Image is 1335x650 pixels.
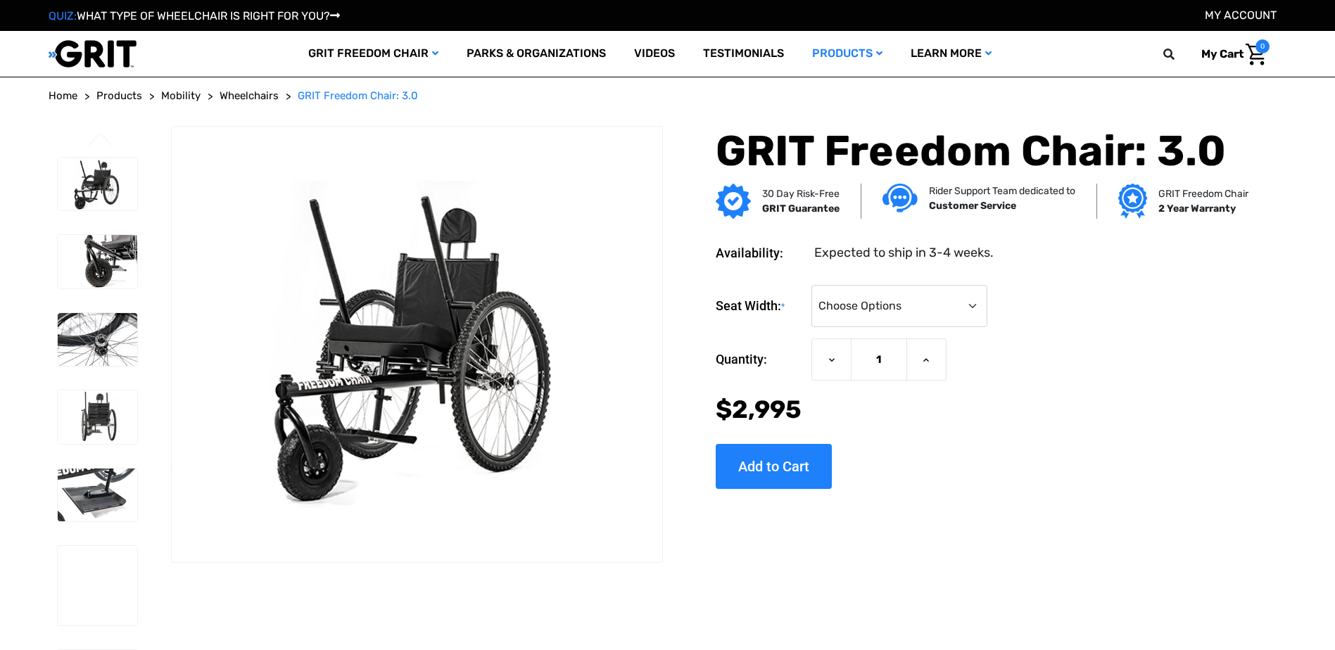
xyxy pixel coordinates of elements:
img: Cart [1246,44,1266,65]
span: QUIZ: [49,9,77,23]
nav: Breadcrumb [49,88,1287,104]
img: GRIT Freedom Chair: 3.0 [58,469,137,522]
strong: Customer Service [929,200,1016,212]
a: Learn More [897,31,1006,77]
dt: Availability: [716,243,804,262]
a: GRIT Freedom Chair: 3.0 [298,88,418,104]
span: Wheelchairs [220,89,279,102]
strong: GRIT Guarantee [762,203,840,215]
img: Grit freedom [1118,184,1147,219]
a: GRIT Freedom Chair [294,31,453,77]
a: Parks & Organizations [453,31,620,77]
span: GRIT Freedom Chair: 3.0 [298,89,418,102]
input: Add to Cart [716,444,832,489]
a: Home [49,88,77,104]
a: Products [798,31,897,77]
img: GRIT Freedom Chair: 3.0 [58,158,137,211]
img: GRIT Freedom Chair: 3.0 [58,390,137,444]
a: Mobility [161,88,201,104]
a: Wheelchairs [220,88,279,104]
a: Products [96,88,142,104]
span: $2,995 [716,395,802,424]
label: Quantity: [716,338,804,381]
input: Search [1170,39,1191,69]
h1: GRIT Freedom Chair: 3.0 [716,126,1244,177]
a: Videos [620,31,689,77]
a: Cart with 0 items [1191,39,1270,69]
button: Go to slide 3 of 3 [86,132,115,149]
img: GRIT Freedom Chair: 3.0 [58,313,137,367]
a: Testimonials [689,31,798,77]
img: GRIT All-Terrain Wheelchair and Mobility Equipment [49,39,137,68]
p: GRIT Freedom Chair [1158,186,1248,201]
strong: 2 Year Warranty [1158,203,1236,215]
p: 30 Day Risk-Free [762,186,840,201]
img: GRIT Freedom Chair: 3.0 [172,181,662,507]
img: GRIT Guarantee [716,184,751,219]
dd: Expected to ship in 3-4 weeks. [814,243,994,262]
img: GRIT Freedom Chair: 3.0 [58,235,137,288]
span: Home [49,89,77,102]
p: Rider Support Team dedicated to [929,184,1075,198]
span: My Cart [1201,47,1244,60]
img: GRIT Freedom Chair: 3.0 [58,546,137,625]
img: Customer service [882,184,918,212]
span: 0 [1255,39,1270,53]
a: Account [1205,8,1277,22]
span: Mobility [161,89,201,102]
label: Seat Width: [716,285,804,328]
span: Products [96,89,142,102]
a: QUIZ:WHAT TYPE OF WHEELCHAIR IS RIGHT FOR YOU? [49,9,340,23]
